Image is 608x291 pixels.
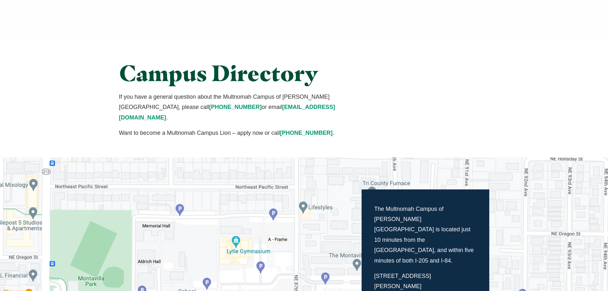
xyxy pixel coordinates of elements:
[119,61,362,85] h1: Campus Directory
[119,92,362,123] p: If you have a general question about the Multnomah Campus of [PERSON_NAME][GEOGRAPHIC_DATA], plea...
[209,104,262,110] a: [PHONE_NUMBER]
[119,128,362,138] p: Want to become a Multnomah Campus Lion – apply now or call .
[280,130,333,136] a: [PHONE_NUMBER]
[119,104,335,120] a: [EMAIL_ADDRESS][DOMAIN_NAME]
[374,204,477,266] p: The Multnomah Campus of [PERSON_NAME][GEOGRAPHIC_DATA] is located just 10 minutes from the [GEOGR...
